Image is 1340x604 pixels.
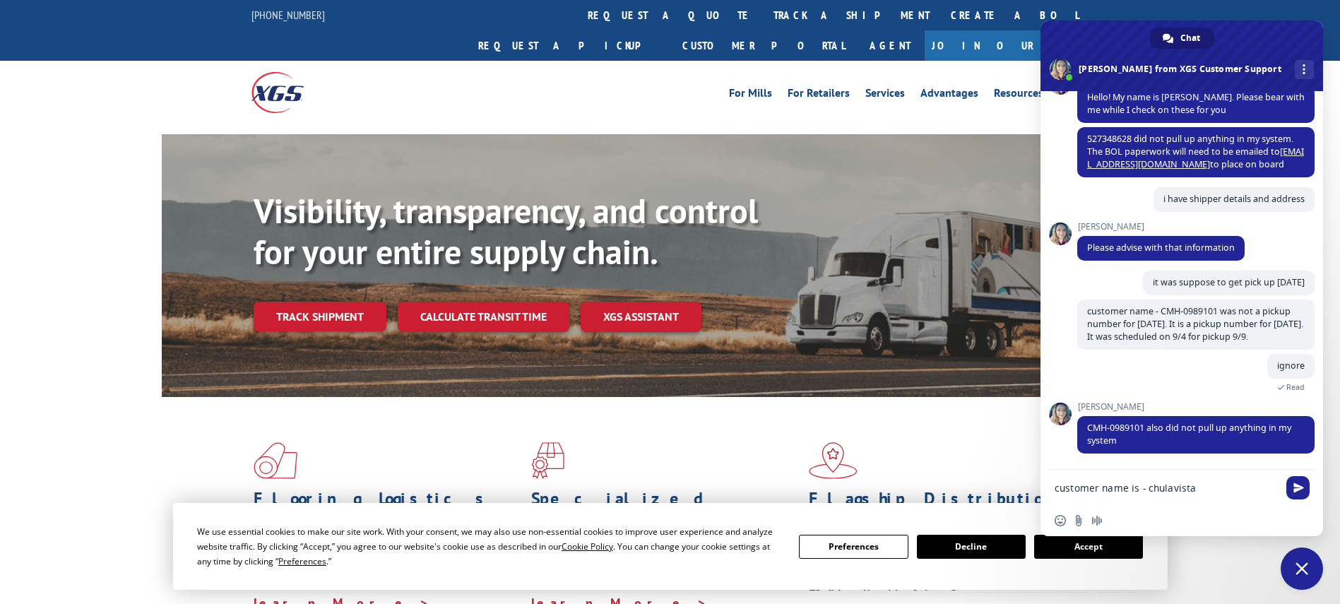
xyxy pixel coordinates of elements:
[1281,547,1323,590] div: Close chat
[468,30,672,61] a: Request a pickup
[1055,482,1278,495] textarea: Compose your message...
[809,578,985,594] a: Learn More >
[1087,133,1304,170] span: 527348628 did not pull up anything in my system. The BOL paperwork will need to be emailed to to ...
[1153,276,1305,288] span: it was suppose to get pick up [DATE]
[729,88,772,103] a: For Mills
[672,30,855,61] a: Customer Portal
[917,535,1026,559] button: Decline
[1295,60,1314,79] div: More channels
[809,442,858,479] img: xgs-icon-flagship-distribution-model-red
[809,490,1076,531] h1: Flagship Distribution Model
[1087,305,1303,343] span: customer name - CMH-0989101 was not a pickup number for [DATE]. It is a pickup number for [DATE]....
[1073,515,1084,526] span: Send a file
[1077,222,1245,232] span: [PERSON_NAME]
[1087,91,1305,116] span: Hello! My name is [PERSON_NAME]. Please bear with me while I check on these for you
[1087,146,1304,170] a: [EMAIL_ADDRESS][DOMAIN_NAME]
[581,302,701,332] a: XGS ASSISTANT
[398,302,569,332] a: Calculate transit time
[254,442,297,479] img: xgs-icon-total-supply-chain-intelligence-red
[278,555,326,567] span: Preferences
[788,88,850,103] a: For Retailers
[562,540,613,552] span: Cookie Policy
[254,490,521,531] h1: Flooring Logistics Solutions
[1087,422,1291,446] span: CMH-0989101 also did not pull up anything in my system
[254,189,758,273] b: Visibility, transparency, and control for your entire supply chain.
[1091,515,1103,526] span: Audio message
[1055,515,1066,526] span: Insert an emoji
[1077,402,1315,412] span: [PERSON_NAME]
[1180,28,1200,49] span: Chat
[173,503,1168,590] div: Cookie Consent Prompt
[531,442,564,479] img: xgs-icon-focused-on-flooring-red
[1034,535,1143,559] button: Accept
[920,88,978,103] a: Advantages
[254,302,386,331] a: Track shipment
[799,535,908,559] button: Preferences
[1150,28,1214,49] div: Chat
[251,8,325,22] a: [PHONE_NUMBER]
[1277,360,1305,372] span: ignore
[925,30,1089,61] a: Join Our Team
[865,88,905,103] a: Services
[1087,242,1235,254] span: Please advise with that information
[1163,193,1305,205] span: i have shipper details and address
[855,30,925,61] a: Agent
[1286,382,1305,392] span: Read
[1286,476,1310,499] span: Send
[197,524,782,569] div: We use essential cookies to make our site work. With your consent, we may also use non-essential ...
[994,88,1043,103] a: Resources
[531,490,798,531] h1: Specialized Freight Experts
